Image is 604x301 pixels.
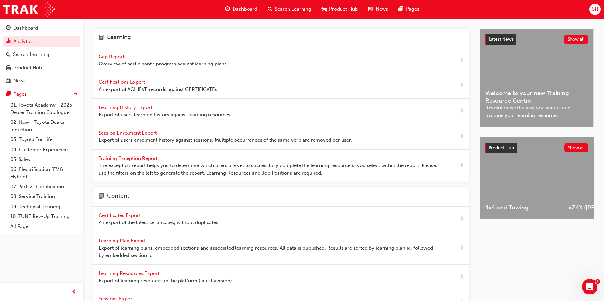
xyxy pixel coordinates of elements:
[13,91,27,98] div: Pages
[99,54,128,60] span: Gap Reports
[99,34,104,42] span: learning-icon
[8,222,80,232] a: All Pages
[3,62,80,74] a: Product Hub
[485,104,588,119] span: Revolutionise the way you access and manage your learning resources.
[393,3,424,16] a: pages-iconPages
[99,105,154,110] span: Learning History Export
[459,56,464,64] span: next-icon
[6,92,11,97] span: pages-icon
[8,100,80,117] a: 01. Toyota Academy - 2025 Dealer Training Catalogue
[459,273,464,281] span: next-icon
[8,145,80,155] a: 04. Customer Experience
[99,270,161,276] span: Learning Resources Export
[99,86,219,93] span: An export of ACHIEVE records against CERTIFICATEs.
[73,90,78,98] span: up-icon
[93,150,469,182] a: Training Exception Report The exception report helps you to determine which users are yet to succ...
[589,4,601,15] button: SH
[564,143,589,152] button: Show all
[99,219,220,226] span: An export of the latest certificates, without duplicates.
[99,111,232,119] span: Export of users learning history against learning resources.
[480,29,594,127] a: Latest NewsShow allWelcome to your new Training Resource CentreRevolutionise the way you access a...
[459,133,464,141] span: next-icon
[459,82,464,90] span: next-icon
[99,60,228,68] span: Overview of participant's progress against learning plans.
[99,155,159,161] span: Training Exception Report
[459,215,464,223] span: next-icon
[459,244,464,252] span: next-icon
[459,162,464,170] span: next-icon
[368,5,373,13] span: news-icon
[3,75,80,87] a: News
[376,6,388,13] span: News
[6,52,10,58] span: search-icon
[99,136,352,144] span: Export of users enrolment history against sessions. Multiple occurrences of the same verb are rem...
[275,6,311,13] span: Search Learning
[8,192,80,202] a: 08. Service Training
[595,279,600,284] span: 1
[93,124,469,150] a: Session Enrolment Export Export of users enrolment history against sessions. Multiple occurrences...
[363,3,393,16] a: news-iconNews
[480,137,563,219] a: 4x4 and Towing
[3,2,55,17] img: Trak
[93,232,469,265] a: Learning Plan Export Export of learning plans, embedded sections and associated learning resource...
[268,5,272,13] span: search-icon
[489,145,514,150] span: Product Hub
[93,265,469,290] a: Learning Resources Export Export of learning resources in the platform (latest version).next-icon
[262,3,316,16] a: search-iconSearch Learning
[459,107,464,115] span: next-icon
[99,244,438,259] span: Export of learning plans, embedded sections and associated learning resources. All data is publis...
[3,49,80,61] a: Search Learning
[3,88,80,100] button: Pages
[8,202,80,212] a: 09. Technical Training
[329,6,358,13] span: Product Hub
[6,25,11,31] span: guage-icon
[6,39,11,45] span: chart-icon
[13,77,26,85] div: News
[398,5,403,13] span: pages-icon
[8,135,80,145] a: 03. Toyota For Life
[3,22,80,34] a: Dashboard
[3,36,80,48] a: Analytics
[582,279,597,294] iframe: Intercom live chat
[72,288,76,296] span: prev-icon
[107,193,129,201] h4: Content
[485,90,588,104] span: Welcome to your new Training Resource Centre
[489,36,514,42] span: Latest News
[99,130,158,136] span: Session Enrolment Export
[93,73,469,99] a: Certifications Export An export of ACHIEVE records against CERTIFICATEs.next-icon
[99,79,146,85] span: Certifications Export
[99,238,147,244] span: Learning Plan Export
[13,64,42,72] div: Product Hub
[8,182,80,192] a: 07. Parts21 Certification
[8,165,80,182] a: 06. Electrification (EV & Hybrid)
[564,35,588,44] button: Show all
[6,78,11,84] span: news-icon
[322,5,327,13] span: car-icon
[592,6,598,13] span: SH
[99,193,104,201] span: page-icon
[316,3,363,16] a: car-iconProduct Hub
[485,204,557,211] span: 4x4 and Towing
[13,24,38,32] div: Dashboard
[99,277,233,285] span: Export of learning resources in the platform (latest version).
[225,5,230,13] span: guage-icon
[93,48,469,73] a: Gap Reports Overview of participant's progress against learning plans.next-icon
[99,162,438,177] span: The exception report helps you to determine which users are yet to successfully complete the lear...
[8,117,80,135] a: 02. New - Toyota Dealer Induction
[107,34,131,42] h4: Learning
[99,212,142,218] span: Certificates Export
[8,154,80,165] a: 05. Sales
[485,34,588,45] a: Latest NewsShow all
[6,65,11,71] span: car-icon
[3,21,80,88] button: DashboardAnalyticsSearch LearningProduct HubNews
[8,211,80,222] a: 10. TUNE Rev-Up Training
[93,207,469,232] a: Certificates Export An export of the latest certificates, without duplicates.next-icon
[406,6,419,13] span: Pages
[485,143,588,153] a: Product HubShow all
[13,51,49,58] div: Search Learning
[220,3,262,16] a: guage-iconDashboard
[93,99,469,124] a: Learning History Export Export of users learning history against learning resources.next-icon
[233,6,257,13] span: Dashboard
